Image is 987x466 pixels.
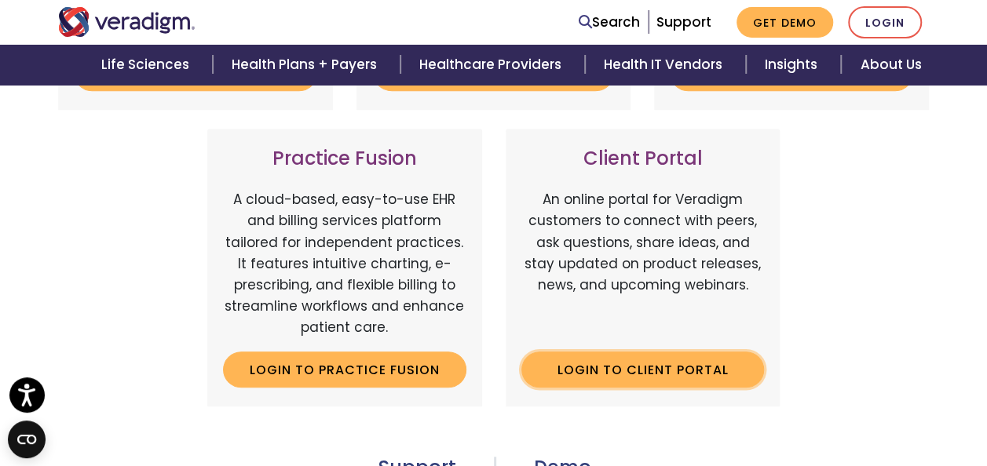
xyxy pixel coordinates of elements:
[656,13,711,31] a: Support
[223,189,466,338] p: A cloud-based, easy-to-use EHR and billing services platform tailored for independent practices. ...
[579,12,640,33] a: Search
[223,147,466,170] h3: Practice Fusion
[82,45,213,85] a: Life Sciences
[521,147,765,170] h3: Client Portal
[685,353,968,447] iframe: Drift Chat Widget
[848,6,922,38] a: Login
[8,420,46,458] button: Open CMP widget
[521,189,765,338] p: An online portal for Veradigm customers to connect with peers, ask questions, share ideas, and st...
[737,7,833,38] a: Get Demo
[58,7,196,37] img: Veradigm logo
[841,45,940,85] a: About Us
[521,351,765,388] a: Login to Client Portal
[213,45,400,85] a: Health Plans + Payers
[223,351,466,388] a: Login to Practice Fusion
[585,45,746,85] a: Health IT Vendors
[400,45,584,85] a: Healthcare Providers
[746,45,841,85] a: Insights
